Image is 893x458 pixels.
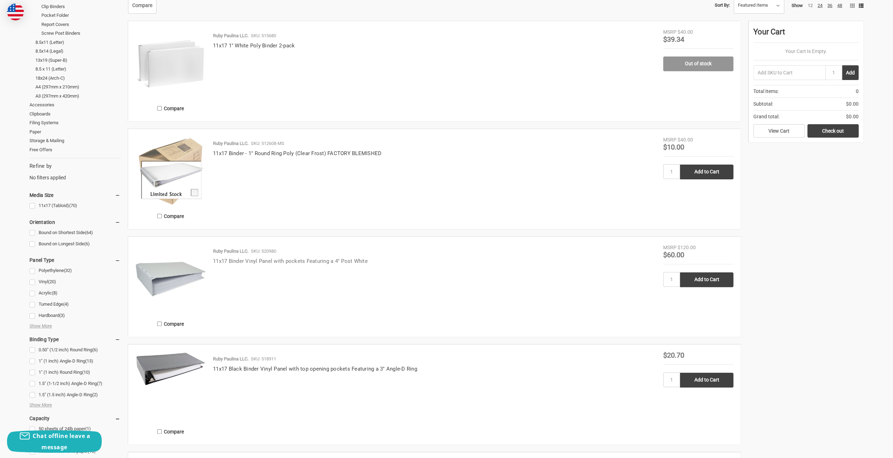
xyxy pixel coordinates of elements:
[213,140,248,147] p: Ruby Paulina LLC.
[29,288,120,298] a: Acrylic
[251,248,276,255] p: SKU: 520980
[35,38,120,47] a: 8.5x11 (Letter)
[85,230,93,235] span: (64)
[753,65,825,80] input: Add SKU to Cart
[213,32,248,39] p: Ruby Paulina LLC.
[135,28,206,99] a: 11x17 1" White Poly Binder 2-pack
[213,42,295,49] a: 11x17 1" White Poly Binder 2-pack
[97,381,102,386] span: (7)
[29,191,120,199] h5: Media Size
[663,244,677,251] div: MSRP
[85,358,93,364] span: (13)
[251,32,276,39] p: SKU: 515680
[29,368,120,377] a: 1" (1 inch) Round Ring
[157,106,162,111] input: Compare
[663,35,684,44] span: $39.34
[7,4,24,20] img: duty and tax information for United States
[157,429,162,434] input: Compare
[846,100,859,108] span: $0.00
[135,352,206,422] a: 11x17 Black Binder Vinyl Panel with top opening pockets Featuring a 3" Angle-D Ring
[85,426,91,431] span: (1)
[29,401,52,409] span: Show More
[818,3,822,8] a: 24
[59,313,65,318] span: (3)
[41,29,120,38] a: Screw Post Binders
[35,47,120,56] a: 8.5x14 (Legal)
[29,424,120,434] a: 50 sheets of 24lb paper
[213,248,248,255] p: Ruby Paulina LLC.
[48,279,56,284] span: (20)
[753,88,779,95] span: Total Items:
[35,65,120,74] a: 8.5 x 11 (Letter)
[135,352,206,386] img: 11x17 Black Binder Vinyl Panel with top opening pockets Featuring a 3" Angle-D Ring
[135,318,206,330] label: Compare
[63,301,69,307] span: (4)
[35,74,120,83] a: 18x24 (Arch-C)
[678,245,696,250] span: $120.00
[663,28,677,36] div: MSRP
[827,3,832,8] a: 36
[29,311,120,320] a: Hardboard
[29,335,120,344] h5: Binding Type
[29,300,120,309] a: Turned Edge
[29,345,120,355] a: 0.50" (1/2 inch) Round Ring
[29,256,120,264] h5: Panel Type
[663,351,684,359] span: $20.70
[84,241,90,246] span: (6)
[251,356,276,363] p: SKU: 518911
[35,56,120,65] a: 13x19 (Super-B)
[29,277,120,287] a: Vinyl
[678,29,693,35] span: $40.00
[29,162,120,181] div: No filters applied
[35,82,120,92] a: A4 (297mm x 210mm)
[157,214,162,218] input: Compare
[29,136,120,145] a: Storage & Mailing
[41,11,120,20] a: Pocket Folder
[92,347,98,352] span: (6)
[213,150,381,157] a: 11x17 Binder - 1" Round Ring Poly (Clear Frost) FACTORY BLEMISHED
[842,65,859,80] button: Add
[807,124,859,138] a: Check out
[157,321,162,326] input: Compare
[35,92,120,101] a: A3 (297mm x 420mm)
[135,136,206,206] img: 11x17 Binder - 1" Round Ring Poly (Clear Frost) FACTORY BLEMISHED
[663,136,677,144] div: MSRP
[29,109,120,119] a: Clipboards
[29,100,120,109] a: Accessories
[251,140,284,147] p: SKU: 512608-MS
[33,432,90,451] span: Chat offline leave a message
[678,137,693,142] span: $40.00
[663,57,733,71] a: Out of stock
[82,370,90,375] span: (10)
[753,124,805,138] a: View Cart
[135,102,206,114] label: Compare
[29,379,120,389] a: 1.5" (1-1/2 inch) Angle-D Ring
[29,390,120,400] a: 1.5" (1.5 inch) Angle-D Ring
[213,258,368,264] a: 11x17 Binder Vinyl Panel with pockets Featuring a 4" Post White
[41,2,120,11] a: Clip Binders
[29,162,120,170] h5: Refine by
[29,266,120,276] a: Polyethylene
[29,118,120,127] a: Filing Systems
[792,3,803,8] span: Show
[663,143,684,151] span: $10.00
[753,113,779,120] span: Grand total:
[135,244,206,314] img: 11x17 Binder Vinyl Panel with pockets Featuring a 4" Post White
[663,251,684,259] span: $60.00
[29,228,120,238] a: Bound on Shortest Side
[29,218,120,226] h5: Orientation
[41,20,120,29] a: Report Covers
[29,145,120,154] a: Free Offers
[213,366,417,372] a: 11x17 Black Binder Vinyl Panel with top opening pockets Featuring a 3" Angle-D Ring
[680,272,733,287] input: Add to Cart
[29,323,52,330] span: Show More
[7,430,102,453] button: Chat offline leave a message
[135,210,206,222] label: Compare
[680,373,733,387] input: Add to Cart
[680,165,733,179] input: Add to Cart
[29,239,120,249] a: Bound on Longest Side
[29,414,120,423] h5: Capacity
[92,392,98,397] span: (2)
